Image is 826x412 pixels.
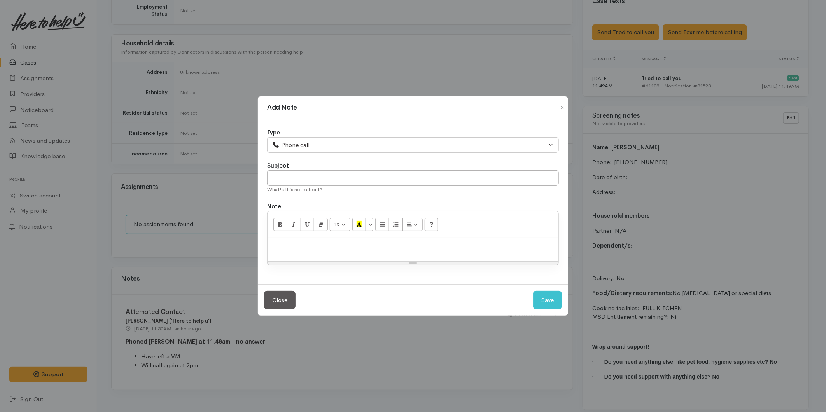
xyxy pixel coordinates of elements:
button: Underline (CTRL+U) [301,218,315,231]
button: Help [425,218,439,231]
button: Remove Font Style (CTRL+\) [314,218,328,231]
label: Note [267,202,281,211]
button: Font Size [330,218,350,231]
button: Recent Color [352,218,366,231]
button: Save [533,291,562,310]
button: More Color [366,218,373,231]
button: Paragraph [402,218,423,231]
button: Phone call [267,137,559,153]
div: Phone call [272,141,547,150]
span: 15 [334,221,340,227]
button: Unordered list (CTRL+SHIFT+NUM7) [375,218,389,231]
div: What's this note about? [267,186,559,194]
div: Resize [268,262,558,265]
button: Bold (CTRL+B) [273,218,287,231]
button: Ordered list (CTRL+SHIFT+NUM8) [389,218,403,231]
label: Type [267,128,280,137]
label: Subject [267,161,289,170]
button: Italic (CTRL+I) [287,218,301,231]
button: Close [264,291,296,310]
h1: Add Note [267,103,297,113]
button: Close [556,103,569,112]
